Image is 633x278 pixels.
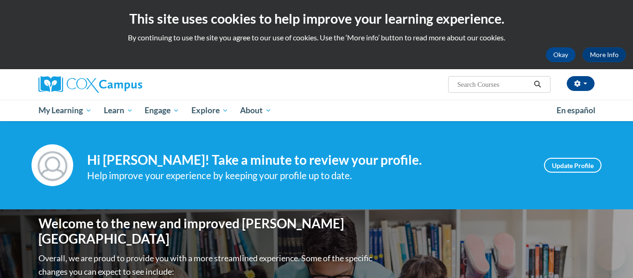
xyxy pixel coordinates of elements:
[87,168,530,183] div: Help improve your experience by keeping your profile up to date.
[38,76,142,93] img: Cox Campus
[7,32,626,43] p: By continuing to use the site you agree to our use of cookies. Use the ‘More info’ button to read...
[25,100,608,121] div: Main menu
[38,216,374,247] h1: Welcome to the new and improved [PERSON_NAME][GEOGRAPHIC_DATA]
[145,105,179,116] span: Engage
[185,100,234,121] a: Explore
[38,76,215,93] a: Cox Campus
[104,105,133,116] span: Learn
[544,158,601,173] a: Update Profile
[582,47,626,62] a: More Info
[596,241,626,271] iframe: Button to launch messaging window
[38,105,92,116] span: My Learning
[191,105,228,116] span: Explore
[234,100,278,121] a: About
[32,144,73,186] img: Profile Image
[456,79,531,90] input: Search Courses
[551,101,601,120] a: En español
[7,9,626,28] h2: This site uses cookies to help improve your learning experience.
[32,100,98,121] a: My Learning
[546,47,576,62] button: Okay
[98,100,139,121] a: Learn
[531,79,544,90] button: Search
[240,105,272,116] span: About
[87,152,530,168] h4: Hi [PERSON_NAME]! Take a minute to review your profile.
[557,105,595,115] span: En español
[139,100,185,121] a: Engage
[567,76,595,91] button: Account Settings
